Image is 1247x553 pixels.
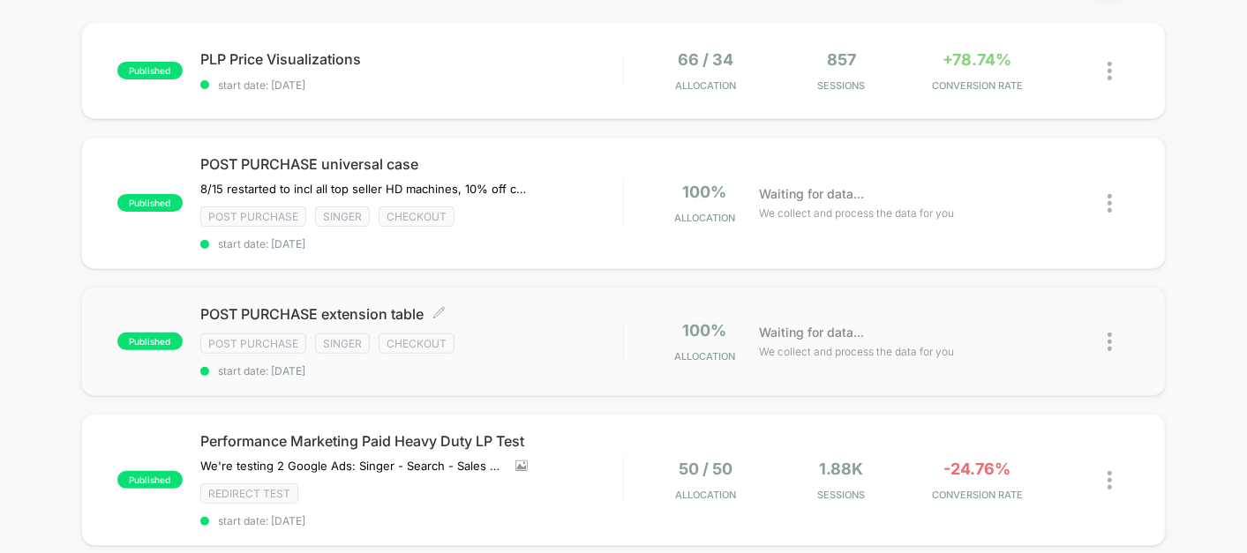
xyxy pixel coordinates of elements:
span: Allocation [674,212,735,224]
span: CONVERSION RATE [914,489,1041,501]
span: Allocation [674,350,735,362]
span: 1.88k [820,460,864,478]
span: Post Purchase [200,206,306,227]
span: Post Purchase [200,333,306,354]
span: Allocation [675,489,736,501]
span: 8/15 restarted to incl all top seller HD machines, 10% off case0% CR when we have 0% discount8/1 ... [200,182,528,196]
span: 50 / 50 [679,460,732,478]
img: close [1108,471,1112,489]
span: published [117,194,183,212]
span: Sessions [777,79,905,92]
img: close [1108,333,1112,351]
span: Allocation [675,79,736,92]
img: close [1108,62,1112,80]
span: We collect and process the data for you [759,205,954,221]
span: Waiting for data... [759,184,864,204]
span: checkout [379,333,454,354]
span: We're testing 2 Google Ads: Singer - Search - Sales - Heavy Duty - Nonbrand and SINGER - PMax - H... [200,459,502,473]
span: Redirect Test [200,483,298,504]
span: Singer [315,206,370,227]
span: PLP Price Visualizations [200,50,623,68]
span: checkout [379,206,454,227]
span: +78.74% [943,50,1012,69]
span: Waiting for data... [759,323,864,342]
span: Singer [315,333,370,354]
span: start date: [DATE] [200,514,623,527]
span: start date: [DATE] [200,237,623,250]
span: Performance Marketing Paid Heavy Duty LP Test [200,432,623,450]
span: published [117,333,183,350]
span: 66 / 34 [678,50,733,69]
span: Sessions [777,489,905,501]
span: We collect and process the data for you [759,343,954,360]
span: published [117,471,183,489]
span: start date: [DATE] [200,78,623,92]
span: 100% [683,321,727,340]
span: 100% [683,183,727,201]
span: -24.76% [944,460,1011,478]
span: POST PURCHASE universal case [200,155,623,173]
span: CONVERSION RATE [914,79,1041,92]
span: 857 [827,50,856,69]
span: start date: [DATE] [200,364,623,377]
img: close [1108,194,1112,213]
span: published [117,62,183,79]
span: POST PURCHASE extension table [200,305,623,323]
